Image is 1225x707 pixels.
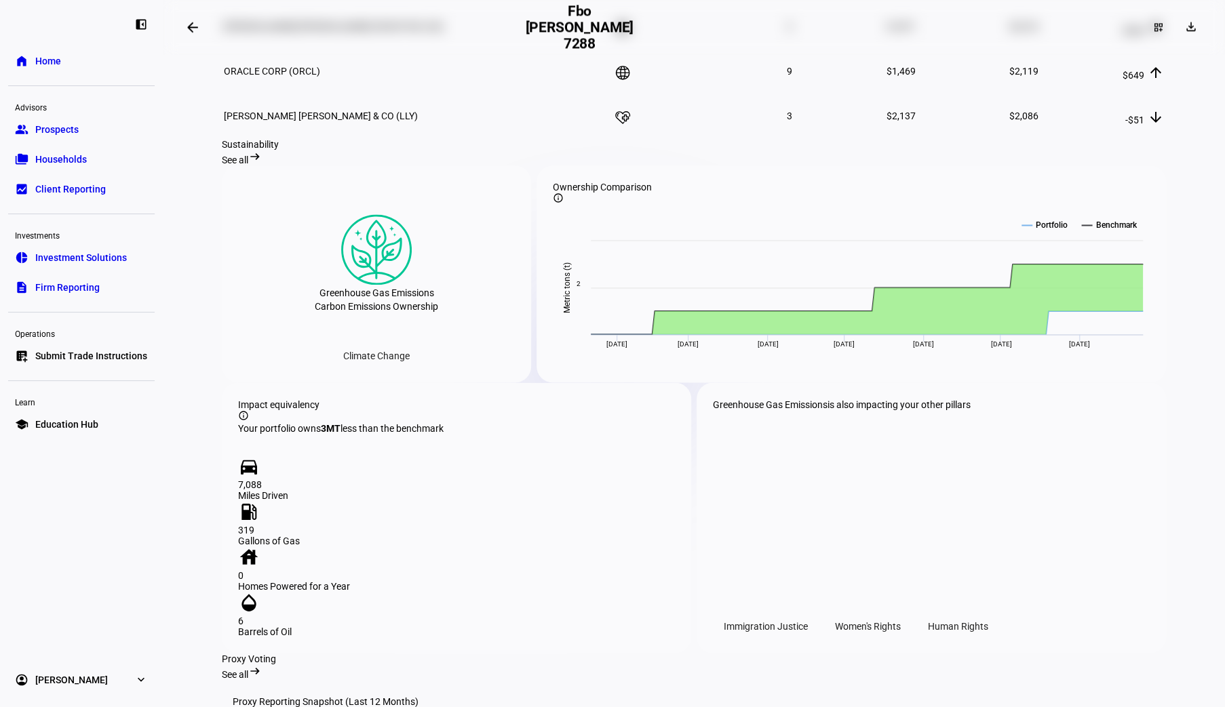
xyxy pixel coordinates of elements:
div: Sustainability [222,139,1166,150]
span: $2,086 [1009,110,1038,121]
div: 319 [238,524,675,535]
span: Households [35,153,87,166]
span: [PERSON_NAME] [PERSON_NAME] & CO (LLY) [224,110,418,121]
div: 7,088 [238,479,675,489]
span: See all [222,155,248,165]
mat-icon: dashboard_customize [1153,22,1164,33]
div: is also impacting your other pillars [713,399,971,409]
text: Benchmark [1095,220,1137,230]
div: Miles Driven [238,489,675,500]
span: Home [35,54,61,68]
div: Human Rights [917,615,999,637]
span: $1,469 [886,66,915,77]
mat-icon: info_outline [553,193,564,203]
mat-icon: local_gas_station [238,500,260,522]
mat-icon: arrow_downward [1148,109,1164,125]
div: Ownership Comparison [553,182,1150,193]
mat-icon: directions_car [238,455,260,477]
div: Learn [8,392,155,411]
span: Education Hub [35,418,98,431]
div: Homes Powered for a Year [238,580,675,591]
div: Proxy Voting [222,653,1166,664]
strong: 3 [321,422,341,433]
img: climateChange.colored.svg [341,214,412,285]
text: Metric tons (t) [562,262,572,313]
div: Immigration Justice [713,615,819,637]
mat-icon: opacity [238,591,260,613]
h2: Fbo [PERSON_NAME] 7288 [522,3,637,52]
a: homeHome [8,47,155,75]
span: [DATE] [606,340,627,347]
div: Women's Rights [824,615,912,637]
span: -$51 [1125,115,1144,125]
span: Firm Reporting [35,281,100,294]
eth-mat-symbol: account_circle [15,673,28,687]
a: folder_copyHouseholds [8,146,155,173]
div: 0 [238,569,675,580]
span: Client Reporting [35,182,106,196]
eth-mat-symbol: group [15,123,28,136]
a: pie_chartInvestment Solutions [8,244,155,271]
div: Advisors [8,97,155,116]
mat-icon: house [238,546,260,567]
span: 3 [787,110,792,121]
div: Gallons of Gas [238,535,675,546]
eth-mat-symbol: description [15,281,28,294]
span: $2,137 [886,110,915,121]
eth-mat-symbol: school [15,418,28,431]
span: MT [326,422,341,433]
a: groupProspects [8,116,155,143]
span: [DATE] [913,340,934,347]
h3: Proxy Reporting Snapshot (Last 12 Months) [233,695,419,706]
mat-icon: arrow_upward [1148,64,1164,81]
a: bid_landscapeClient Reporting [8,176,155,203]
eth-mat-symbol: bid_landscape [15,182,28,196]
div: Barrels of Oil [238,626,675,637]
mat-icon: download [1184,20,1198,33]
text: Portfolio [1036,220,1068,230]
eth-mat-symbol: folder_copy [15,153,28,166]
span: See all [222,668,248,679]
div: Operations [8,323,155,342]
eth-mat-symbol: pie_chart [15,251,28,264]
text: 2 [577,280,581,287]
div: Your portfolio owns less than the benchmark [238,422,675,433]
eth-mat-symbol: home [15,54,28,68]
span: Greenhouse Gas Emissions [713,399,828,409]
eth-mat-symbol: expand_more [134,673,148,687]
mat-icon: info_outline [238,409,249,420]
span: ORACLE CORP (ORCL) [224,66,320,77]
eth-mat-symbol: left_panel_close [134,18,148,31]
span: [DATE] [833,340,854,347]
span: [DATE] [678,340,699,347]
span: [DATE] [1068,340,1089,347]
div: Carbon Emissions Ownership [315,301,438,312]
div: Climate Change [332,344,421,366]
span: $649 [1123,70,1144,81]
div: Investments [8,225,155,244]
span: [DATE] [991,340,1012,347]
span: [PERSON_NAME] [35,673,108,687]
span: $2,119 [1009,66,1038,77]
span: [DATE] [758,340,779,347]
mat-icon: arrow_right_alt [248,150,262,163]
div: 6 [238,615,675,626]
span: Submit Trade Instructions [35,349,147,363]
span: Prospects [35,123,79,136]
span: 9 [787,66,792,77]
span: Impact equivalency [238,399,319,409]
div: Greenhouse Gas Emissions [319,285,433,301]
mat-icon: arrow_right_alt [248,664,262,677]
span: Investment Solutions [35,251,127,264]
eth-mat-symbol: list_alt_add [15,349,28,363]
a: descriptionFirm Reporting [8,274,155,301]
mat-icon: arrow_backwards [184,19,201,35]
